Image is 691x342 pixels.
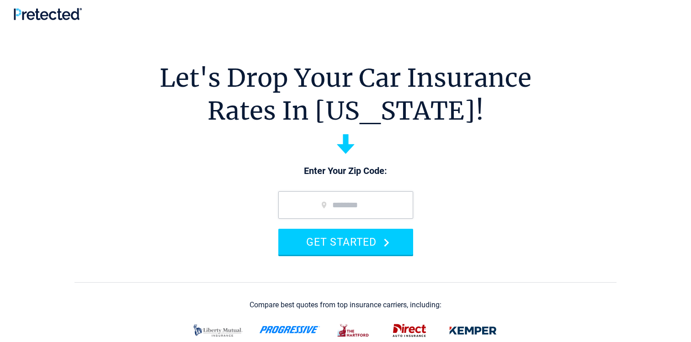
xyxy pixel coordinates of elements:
[278,229,413,255] button: GET STARTED
[278,191,413,219] input: zip code
[250,301,441,309] div: Compare best quotes from top insurance carriers, including:
[259,326,320,333] img: progressive
[269,165,422,178] p: Enter Your Zip Code:
[14,8,82,20] img: Pretected Logo
[159,62,532,127] h1: Let's Drop Your Car Insurance Rates In [US_STATE]!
